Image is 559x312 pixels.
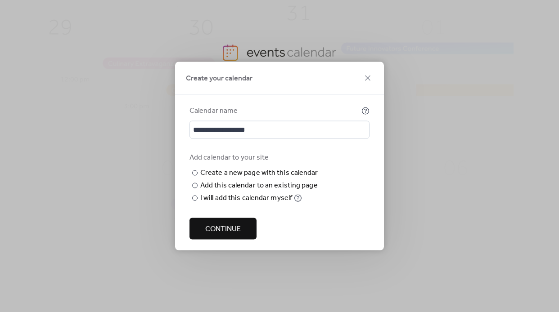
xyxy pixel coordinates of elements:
button: Continue [189,218,257,240]
div: Calendar name [189,106,360,116]
span: Create your calendar [186,73,252,84]
div: Create a new page with this calendar [200,168,318,178]
span: Continue [205,224,241,235]
div: Add this calendar to an existing page [200,180,318,191]
div: I will add this calendar myself [200,193,292,204]
div: Add calendar to your site [189,152,368,163]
